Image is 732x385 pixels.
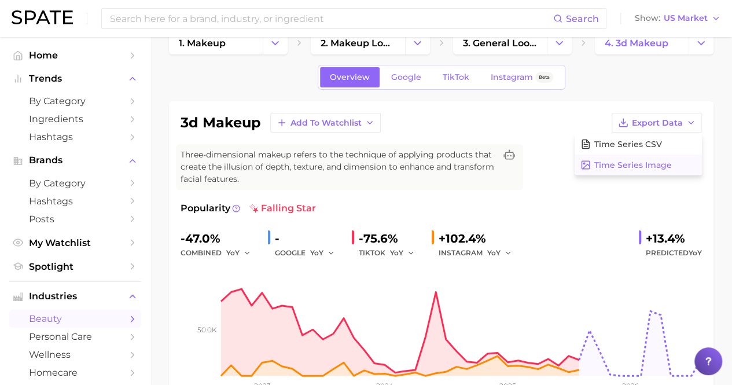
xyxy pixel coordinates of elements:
button: Industries [9,288,141,305]
img: SPATE [12,10,73,24]
span: beauty [29,313,122,324]
span: Three-dimensional makeup refers to the technique of applying products that create the illusion of... [181,149,495,185]
span: Industries [29,291,122,302]
span: TikTok [443,72,469,82]
h1: 3d makeup [181,116,261,130]
a: homecare [9,364,141,382]
span: YoY [310,248,323,258]
span: Instagram [491,72,533,82]
span: Ingredients [29,113,122,124]
a: 4. 3d makeup [595,31,689,54]
span: 1. makeup [179,38,226,49]
div: - [275,229,343,248]
button: Trends [9,70,141,87]
a: Overview [320,67,380,87]
a: personal care [9,328,141,346]
span: Google [391,72,421,82]
span: Show [635,15,660,21]
button: YoY [226,246,251,260]
div: GOOGLE [275,246,343,260]
a: Hashtags [9,128,141,146]
div: Export Data [575,134,702,175]
span: Time Series CSV [594,140,662,149]
a: Google [381,67,431,87]
span: My Watchlist [29,237,122,248]
button: Add to Watchlist [270,113,381,133]
a: wellness [9,346,141,364]
button: Change Category [689,31,713,54]
div: -75.6% [359,229,422,248]
span: Home [29,50,122,61]
span: Predicted [646,246,702,260]
button: YoY [487,246,512,260]
span: YoY [226,248,240,258]
button: Export Data [612,113,702,133]
span: US Market [664,15,708,21]
a: Ingredients [9,110,141,128]
span: 2. makeup looks [321,38,395,49]
input: Search here for a brand, industry, or ingredient [109,9,553,28]
button: YoY [310,246,335,260]
span: homecare [29,367,122,378]
span: Brands [29,155,122,166]
span: Overview [330,72,370,82]
span: Popularity [181,201,230,215]
span: wellness [29,349,122,360]
div: +102.4% [439,229,520,248]
span: YoY [689,248,702,257]
span: by Category [29,178,122,189]
div: combined [181,246,259,260]
a: beauty [9,310,141,328]
button: Change Category [405,31,430,54]
button: ShowUS Market [632,11,723,26]
span: Export Data [632,118,683,128]
a: 1. makeup [169,31,263,54]
div: INSTAGRAM [439,246,520,260]
div: +13.4% [646,229,702,248]
button: Brands [9,152,141,169]
button: YoY [390,246,415,260]
span: Time Series Image [594,160,672,170]
a: by Category [9,92,141,110]
a: by Category [9,174,141,192]
a: 2. makeup looks [311,31,404,54]
a: Home [9,46,141,64]
a: My Watchlist [9,234,141,252]
a: InstagramBeta [481,67,563,87]
span: by Category [29,96,122,107]
span: personal care [29,331,122,342]
span: Search [566,13,599,24]
span: falling star [249,201,316,215]
span: Spotlight [29,261,122,272]
a: Hashtags [9,192,141,210]
span: Add to Watchlist [290,118,362,128]
button: Change Category [263,31,288,54]
a: Posts [9,210,141,228]
span: YoY [390,248,403,258]
span: YoY [487,248,501,258]
span: Hashtags [29,131,122,142]
span: 4. 3d makeup [605,38,668,49]
a: 3. general looks [453,31,547,54]
img: falling star [249,204,259,213]
span: 3. general looks [463,38,537,49]
span: Hashtags [29,196,122,207]
a: Spotlight [9,258,141,276]
div: -47.0% [181,229,259,248]
div: TIKTOK [359,246,422,260]
a: TikTok [433,67,479,87]
span: Beta [539,72,550,82]
span: Trends [29,74,122,84]
button: Change Category [547,31,572,54]
span: Posts [29,214,122,225]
